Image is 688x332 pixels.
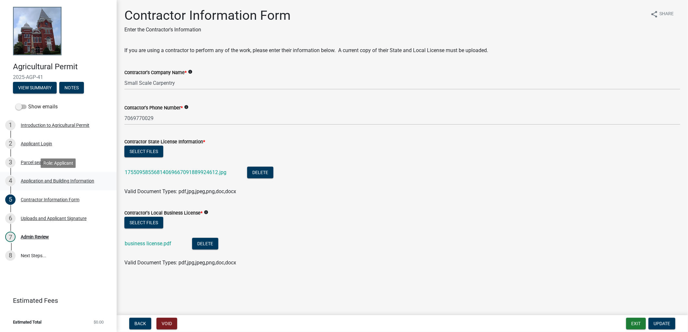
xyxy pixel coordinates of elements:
div: 3 [5,157,16,168]
span: Share [659,10,674,18]
div: Applicant Login [21,141,52,146]
button: Select files [124,146,163,157]
div: 2 [5,138,16,149]
div: 6 [5,213,16,224]
button: Exit [626,318,646,329]
i: info [184,105,189,109]
button: Notes [59,82,84,94]
button: Delete [247,167,273,178]
div: 5 [5,194,16,205]
i: info [204,210,208,215]
wm-modal-confirm: Delete Document [247,170,273,176]
div: Introduction to Agricultural Permit [21,123,89,127]
p: Enter the Contractor's Information [124,26,291,34]
div: 4 [5,176,16,186]
wm-modal-confirm: Summary [13,85,57,91]
button: Back [129,318,151,329]
div: Contractor Information Form [21,197,79,202]
button: Delete [192,238,218,249]
button: Update [648,318,675,329]
span: Back [134,321,146,326]
wm-modal-confirm: Notes [59,85,84,91]
img: Talbot County, Georgia [13,7,62,55]
button: Void [156,318,177,329]
i: info [188,70,192,74]
span: Valid Document Types: pdf,jpg,jpeg,png,doc,docx [124,188,236,194]
div: 1 [5,120,16,130]
i: share [650,10,658,18]
span: Estimated Total [13,320,41,324]
button: View Summary [13,82,57,94]
a: Estimated Fees [5,294,106,307]
a: business license.pdf [125,240,171,247]
span: $0.00 [94,320,104,324]
label: Contactor's Phone Number [124,106,183,110]
div: Role: Applicant [41,158,76,168]
button: shareShare [645,8,679,20]
div: Parcel search [21,160,48,165]
span: Valid Document Types: pdf,jpg,jpeg,png,doc,docx [124,260,236,266]
p: If you are using a contractor to perform any of the work, please enter their information below. A... [124,47,680,54]
span: 2025-AGP-41 [13,74,104,80]
div: Uploads and Applicant Signature [21,216,86,221]
wm-modal-confirm: Delete Document [192,241,218,247]
a: 17550958556814069667091889924612.jpg [125,169,226,175]
label: Contractor's Company Name [124,71,187,75]
label: Show emails [16,103,58,111]
h1: Contractor Information Form [124,8,291,23]
span: Update [654,321,670,326]
div: Admin Review [21,235,49,239]
div: Application and Building Information [21,179,94,183]
button: Select files [124,217,163,228]
div: 7 [5,232,16,242]
label: Contractor State License Information [124,140,205,144]
div: 8 [5,250,16,261]
h4: Agricultural Permit [13,62,111,72]
label: Contractor's Local Business License [124,211,202,216]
